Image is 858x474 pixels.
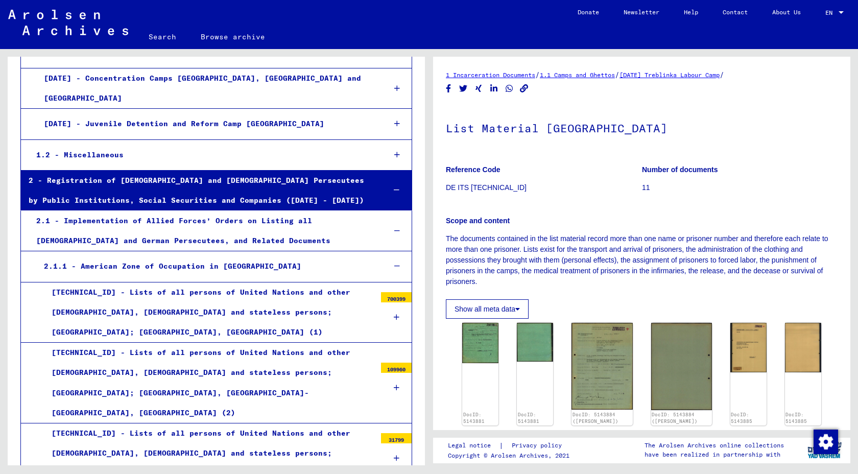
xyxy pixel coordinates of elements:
[651,323,712,410] img: 002.jpg
[519,82,530,95] button: Copy link
[540,71,615,79] a: 1.1 Camps and Ghettos
[825,9,837,16] span: EN
[29,145,377,165] div: 1.2 - Miscellaneous
[571,323,632,410] img: 001.jpg
[446,165,500,174] b: Reference Code
[489,82,499,95] button: Share on LinkedIn
[381,433,412,443] div: 31799
[36,68,377,108] div: [DATE] - Concentration Camps [GEOGRAPHIC_DATA], [GEOGRAPHIC_DATA] and [GEOGRAPHIC_DATA]
[188,25,277,49] a: Browse archive
[462,323,498,363] img: 001.jpg
[814,430,838,454] img: Change consent
[44,343,376,423] div: [TECHNICAL_ID] - Lists of all persons of United Nations and other [DEMOGRAPHIC_DATA], [DEMOGRAPHI...
[504,440,574,451] a: Privacy policy
[518,412,539,424] a: DocID: 5143881
[642,182,838,193] p: 11
[535,70,540,79] span: /
[517,323,553,362] img: 002.jpg
[29,211,377,251] div: 2.1 - Implementation of Allied Forces’ Orders on Listing all [DEMOGRAPHIC_DATA] and German Persec...
[652,412,698,424] a: DocID: 5143884 ([PERSON_NAME])
[731,412,752,424] a: DocID: 5143885
[785,412,807,424] a: DocID: 5143885
[720,70,724,79] span: /
[136,25,188,49] a: Search
[381,363,412,373] div: 109960
[44,282,376,343] div: [TECHNICAL_ID] - Lists of all persons of United Nations and other [DEMOGRAPHIC_DATA], [DEMOGRAPHI...
[446,105,838,150] h1: List Material [GEOGRAPHIC_DATA]
[573,412,618,424] a: DocID: 5143884 ([PERSON_NAME])
[448,440,499,451] a: Legal notice
[446,71,535,79] a: 1 Incarceration Documents
[443,82,454,95] button: Share on Facebook
[36,256,377,276] div: 2.1.1 - American Zone of Occupation in [GEOGRAPHIC_DATA]
[645,441,784,450] p: The Arolsen Archives online collections
[458,82,469,95] button: Share on Twitter
[446,217,510,225] b: Scope and content
[446,182,641,193] p: DE ITS [TECHNICAL_ID]
[448,451,574,460] p: Copyright © Arolsen Archives, 2021
[21,171,377,210] div: 2 - Registration of [DEMOGRAPHIC_DATA] and [DEMOGRAPHIC_DATA] Persecutees by Public Institutions,...
[446,299,529,319] button: Show all meta data
[805,437,844,463] img: yv_logo.png
[36,114,377,134] div: [DATE] - Juvenile Detention and Reform Camp [GEOGRAPHIC_DATA]
[645,450,784,459] p: have been realized in partnership with
[504,82,515,95] button: Share on WhatsApp
[473,82,484,95] button: Share on Xing
[8,10,128,35] img: Arolsen_neg.svg
[619,71,720,79] a: [DATE] Treblinka Labour Camp
[615,70,619,79] span: /
[785,323,821,372] img: 002.jpg
[730,323,767,372] img: 001.jpg
[381,292,412,302] div: 700399
[448,440,574,451] div: |
[446,233,838,287] p: The documents contained in the list material record more than one name or prisoner number and the...
[463,412,485,424] a: DocID: 5143881
[642,165,718,174] b: Number of documents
